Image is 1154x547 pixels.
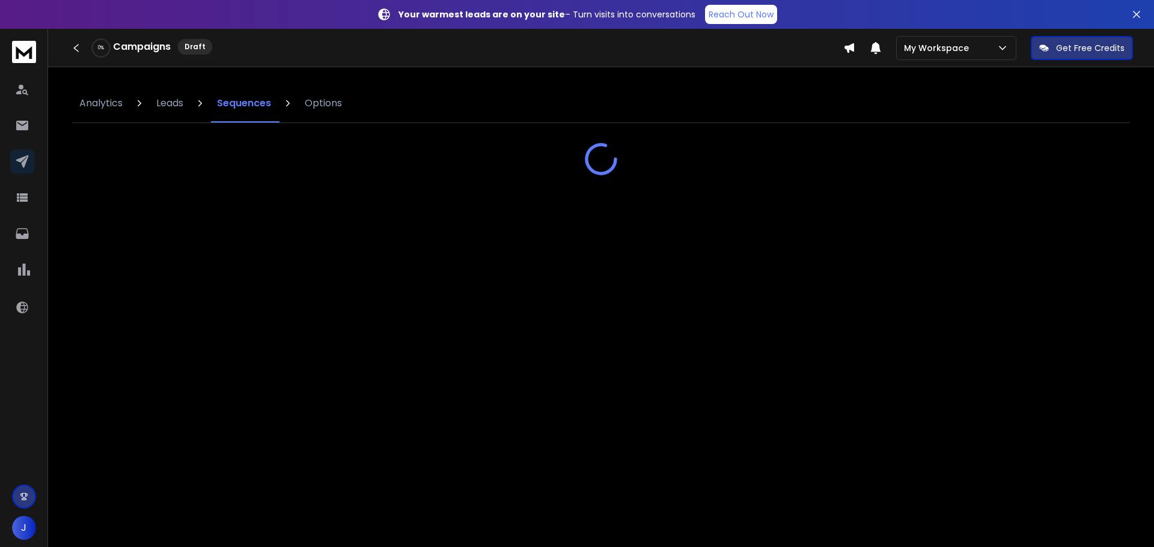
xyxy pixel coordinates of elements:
[305,96,342,110] p: Options
[149,84,191,122] a: Leads
[156,96,183,110] p: Leads
[12,41,36,63] img: logo
[298,84,349,122] a: Options
[12,516,36,540] button: J
[709,8,774,20] p: Reach Out Now
[398,8,695,20] p: – Turn visits into conversations
[904,42,974,54] p: My Workspace
[210,84,278,122] a: Sequences
[98,44,104,52] p: 0 %
[1056,42,1125,54] p: Get Free Credits
[178,39,212,55] div: Draft
[705,5,777,24] a: Reach Out Now
[1031,36,1133,60] button: Get Free Credits
[398,8,565,20] strong: Your warmest leads are on your site
[79,96,123,110] p: Analytics
[72,84,130,122] a: Analytics
[217,96,271,110] p: Sequences
[113,40,171,54] h1: Campaigns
